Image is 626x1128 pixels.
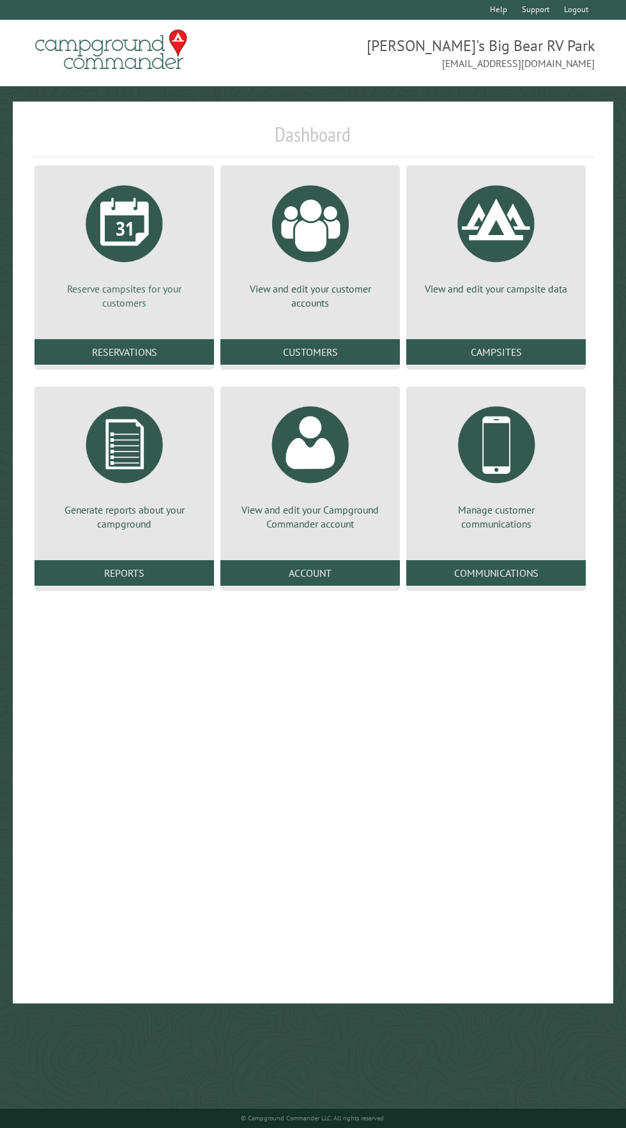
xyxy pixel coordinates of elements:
a: Reserve campsites for your customers [50,176,199,310]
a: View and edit your customer accounts [236,176,385,310]
a: Communications [406,560,586,586]
small: © Campground Commander LLC. All rights reserved. [241,1114,385,1122]
a: Generate reports about your campground [50,397,199,531]
a: View and edit your Campground Commander account [236,397,385,531]
p: Manage customer communications [422,503,570,531]
p: View and edit your Campground Commander account [236,503,385,531]
h1: Dashboard [31,122,595,157]
p: View and edit your campsite data [422,282,570,296]
p: Reserve campsites for your customers [50,282,199,310]
p: View and edit your customer accounts [236,282,385,310]
a: Customers [220,339,400,365]
span: [PERSON_NAME]'s Big Bear RV Park [EMAIL_ADDRESS][DOMAIN_NAME] [313,35,595,71]
a: Reports [34,560,214,586]
a: Account [220,560,400,586]
p: Generate reports about your campground [50,503,199,531]
a: View and edit your campsite data [422,176,570,296]
a: Campsites [406,339,586,365]
a: Manage customer communications [422,397,570,531]
img: Campground Commander [31,25,191,75]
a: Reservations [34,339,214,365]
